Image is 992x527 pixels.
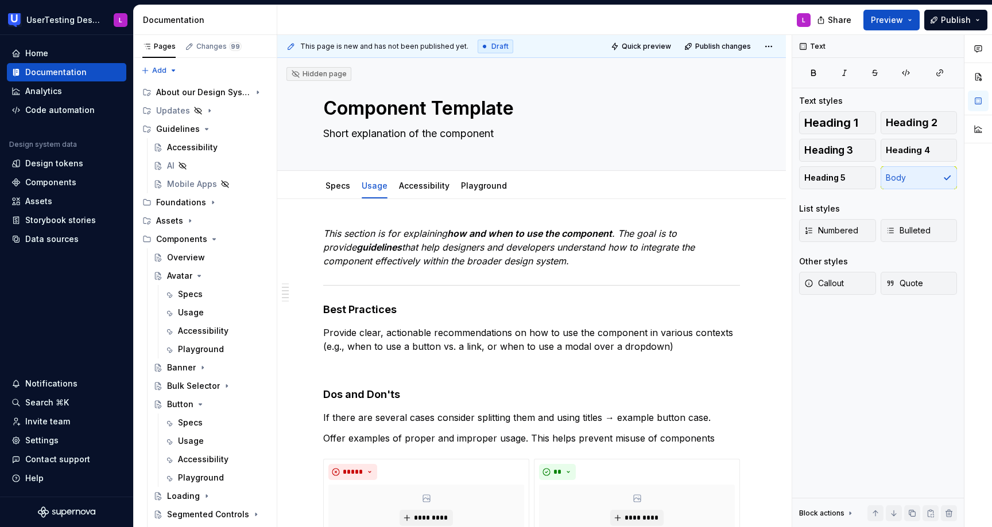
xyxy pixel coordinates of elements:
[160,285,272,303] a: Specs
[178,325,228,337] div: Accessibility
[924,10,987,30] button: Publish
[149,358,272,377] a: Banner
[25,416,70,427] div: Invite team
[178,472,224,483] div: Playground
[886,225,931,236] span: Bulleted
[119,15,122,25] div: L
[7,82,126,100] a: Analytics
[149,248,272,267] a: Overview
[156,233,207,245] div: Components
[799,256,848,267] div: Other styles
[167,399,193,410] div: Button
[7,230,126,248] a: Data sources
[799,272,876,295] button: Callout
[447,228,612,239] em: how and when to use the component
[138,193,272,212] div: Foundations
[138,102,272,120] div: Updates
[138,120,272,138] div: Guidelines
[167,380,220,392] div: Bulk Selector
[7,154,126,173] a: Design tokens
[456,173,511,197] div: Playground
[160,432,272,450] a: Usage
[804,278,844,289] span: Callout
[143,14,272,26] div: Documentation
[7,173,126,192] a: Components
[7,211,126,229] a: Storybook stories
[886,117,937,128] span: Heading 2
[25,473,44,484] div: Help
[25,48,48,59] div: Home
[160,469,272,487] a: Playground
[25,435,59,446] div: Settings
[156,197,206,208] div: Foundations
[25,378,77,389] div: Notifications
[25,85,62,97] div: Analytics
[622,42,671,51] span: Quick preview
[881,139,958,162] button: Heading 4
[681,38,756,54] button: Publish changes
[300,42,468,51] span: This page is new and has not been published yet.
[799,203,840,214] div: List styles
[491,42,509,51] span: Draft
[7,412,126,431] a: Invite team
[7,374,126,393] button: Notifications
[38,506,95,518] svg: Supernova Logo
[156,123,200,135] div: Guidelines
[149,175,272,193] a: Mobile Apps
[607,38,676,54] button: Quick preview
[2,7,131,32] button: UserTesting Design SystemL
[886,278,923,289] span: Quote
[804,117,858,128] span: Heading 1
[167,178,217,190] div: Mobile Apps
[25,67,87,78] div: Documentation
[8,13,22,27] img: 41adf70f-fc1c-4662-8e2d-d2ab9c673b1b.png
[167,509,249,520] div: Segmented Controls
[160,303,272,322] a: Usage
[229,42,242,51] span: 99
[160,413,272,432] a: Specs
[138,63,181,79] button: Add
[26,14,100,26] div: UserTesting Design System
[142,42,176,51] div: Pages
[7,44,126,63] a: Home
[25,397,69,408] div: Search ⌘K
[804,225,858,236] span: Numbered
[156,215,183,227] div: Assets
[323,431,740,445] p: Offer examples of proper and improper usage. This helps prevent misuse of components
[7,101,126,119] a: Code automation
[886,145,930,156] span: Heading 4
[799,166,876,189] button: Heading 5
[321,173,355,197] div: Specs
[25,177,76,188] div: Components
[804,145,853,156] span: Heading 3
[323,241,697,267] em: that help designers and developers understand how to integrate the component effectively within t...
[178,307,204,318] div: Usage
[138,212,272,230] div: Assets
[356,241,402,253] em: guidelines
[160,340,272,358] a: Playground
[156,105,190,116] div: Updates
[863,10,920,30] button: Preview
[138,230,272,248] div: Components
[178,343,224,355] div: Playground
[149,377,272,395] a: Bulk Selector
[196,42,242,51] div: Changes
[167,270,192,282] div: Avatar
[394,173,454,197] div: Accessibility
[7,431,126,450] a: Settings
[25,104,95,116] div: Code automation
[799,95,843,107] div: Text styles
[802,15,805,25] div: L
[799,219,876,242] button: Numbered
[881,272,958,295] button: Quote
[167,490,200,502] div: Loading
[7,63,126,81] a: Documentation
[323,303,397,315] strong: Best Practices
[799,505,855,521] div: Block actions
[156,87,251,98] div: About our Design System
[323,411,740,424] p: If there are several cases consider splitting them and using titles → example button case.
[25,158,83,169] div: Design tokens
[799,139,876,162] button: Heading 3
[881,111,958,134] button: Heading 2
